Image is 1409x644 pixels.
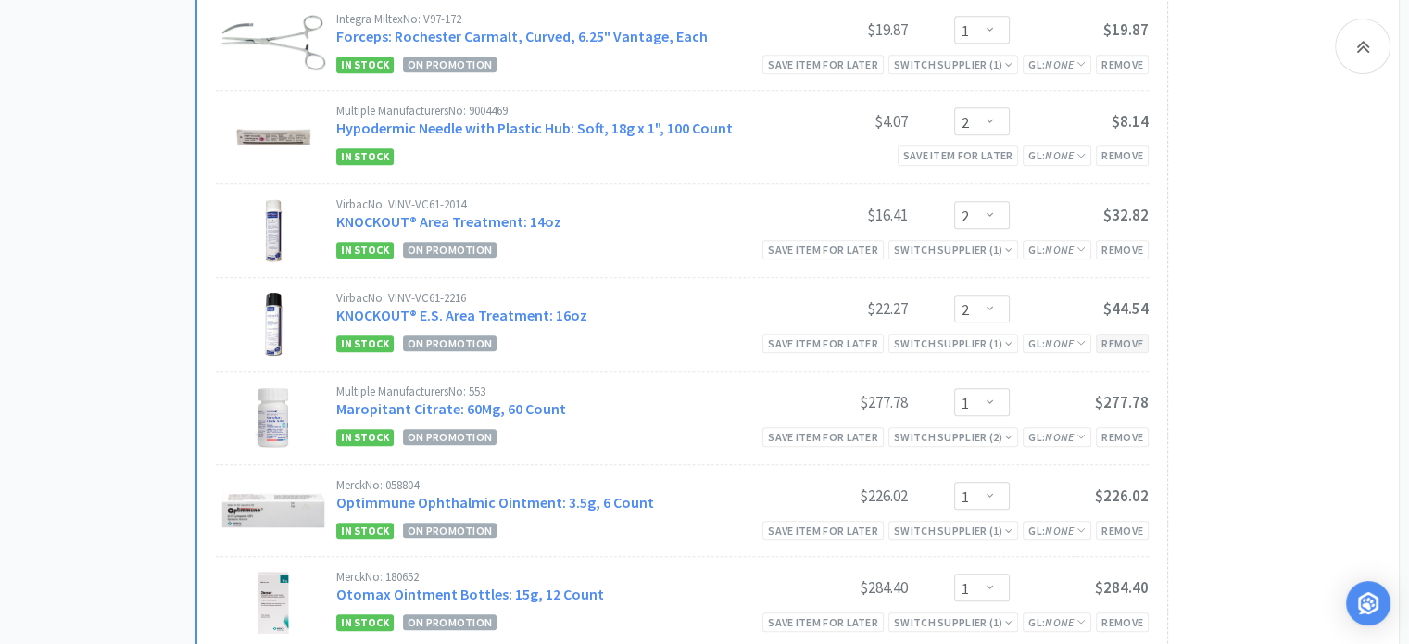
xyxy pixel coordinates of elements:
div: Remove [1096,55,1149,74]
span: GL: [1028,243,1086,257]
i: None [1045,524,1074,537]
a: KNOCKOUT® Area Treatment: 14oz [336,212,561,231]
span: $284.40 [1095,577,1149,598]
div: Merck No: 180652 [336,571,769,583]
div: Multiple Manufacturers No: 9004469 [336,105,769,117]
i: None [1045,243,1074,257]
a: Maropitant Citrate: 60Mg, 60 Count [336,399,566,418]
span: GL: [1028,336,1086,350]
a: Forceps: Rochester Carmalt, Curved, 6.25" Vantage, Each [336,27,708,45]
div: $277.78 [769,391,908,413]
div: Save item for later [762,334,884,353]
div: Save item for later [898,145,1019,165]
div: Virbac No: VINV-VC61-2216 [336,292,769,304]
span: GL: [1028,524,1086,537]
span: In Stock [336,429,394,446]
i: None [1045,430,1074,444]
span: On Promotion [403,523,497,538]
span: In Stock [336,335,394,352]
span: On Promotion [403,335,497,351]
span: GL: [1028,57,1086,71]
div: $4.07 [769,110,908,133]
div: Save item for later [762,521,884,540]
span: In Stock [336,523,394,539]
a: KNOCKOUT® E.S. Area Treatment: 16oz [336,306,587,324]
span: On Promotion [403,242,497,258]
div: Open Intercom Messenger [1346,581,1390,625]
span: GL: [1028,615,1086,629]
img: afab5884e59c4838b9af186589bb4b28_795825.png [252,385,296,450]
span: $226.02 [1095,486,1149,506]
i: None [1045,336,1074,350]
div: $22.27 [769,297,908,320]
span: GL: [1028,148,1086,162]
img: 8dd3a899eeaf4289a0f2ccf882cb258f_27957.png [264,198,284,263]
span: In Stock [336,148,394,165]
span: GL: [1028,430,1086,444]
div: Merck No: 058804 [336,479,769,491]
span: $277.78 [1095,392,1149,412]
img: 396d801f601248a396fc5098bfd4a7aa_27874.png [216,479,332,539]
span: On Promotion [403,614,497,630]
a: Hypodermic Needle with Plastic Hub: Soft, 18g x 1", 100 Count [336,119,733,137]
div: Remove [1096,334,1149,353]
div: Virbac No: VINV-VC61-2014 [336,198,769,210]
div: Switch Supplier ( 1 ) [894,56,1013,73]
div: $16.41 [769,204,908,226]
span: On Promotion [403,57,497,72]
span: $32.82 [1103,205,1149,225]
div: Save item for later [762,55,884,74]
div: Save item for later [762,240,884,259]
div: Remove [1096,612,1149,632]
div: Remove [1096,240,1149,259]
div: Multiple Manufacturers No: 553 [336,385,769,398]
i: None [1045,148,1074,162]
div: Switch Supplier ( 1 ) [894,335,1013,352]
div: Save item for later [762,427,884,447]
div: Switch Supplier ( 1 ) [894,522,1013,539]
div: Switch Supplier ( 1 ) [894,613,1013,631]
i: None [1045,57,1074,71]
span: In Stock [336,614,394,631]
div: Switch Supplier ( 1 ) [894,241,1013,259]
span: On Promotion [403,429,497,445]
div: Remove [1096,145,1149,165]
div: $284.40 [769,576,908,599]
span: $44.54 [1103,298,1149,319]
div: $19.87 [769,19,908,41]
div: Integra Miltex No: V97-172 [336,13,769,25]
img: e345766e797047259b32566f4b1727b6_28425.png [264,292,283,357]
div: Remove [1096,427,1149,447]
div: Save item for later [762,612,884,632]
img: 61b12195cb504406ae4c9244e6f3c7f0_26254.png [216,13,332,73]
i: None [1045,615,1074,629]
div: $226.02 [769,485,908,507]
div: Remove [1096,521,1149,540]
span: In Stock [336,57,394,73]
span: In Stock [336,242,394,259]
span: $19.87 [1103,19,1149,40]
a: Optimmune Ophthalmic Ointment: 3.5g, 6 Count [336,493,654,511]
span: $8.14 [1112,111,1149,132]
div: Switch Supplier ( 2 ) [894,428,1013,446]
img: ce2e484cb1c341e9b9da15f7a8ef77e3_233789.png [231,105,316,170]
img: feb07eb693d54059b41db218346fdb24_29873.png [242,571,307,636]
a: Otomax Ointment Bottles: 15g, 12 Count [336,585,604,603]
